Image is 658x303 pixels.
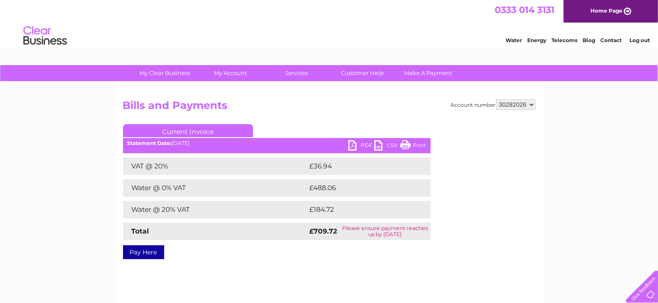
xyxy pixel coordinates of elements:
[310,227,337,235] strong: £709.72
[527,37,546,43] a: Energy
[340,223,430,240] td: Please ensure payment reaches us by [DATE]
[308,179,415,197] td: £488.06
[132,227,149,235] strong: Total
[261,65,332,81] a: Services
[551,37,577,43] a: Telecoms
[125,5,534,42] div: Clear Business is a trading name of Verastar Limited (registered in [GEOGRAPHIC_DATA] No. 3667643...
[23,23,67,49] img: logo.png
[583,37,595,43] a: Blog
[123,99,535,116] h2: Bills and Payments
[400,140,426,153] a: Print
[308,158,414,175] td: £36.94
[123,179,308,197] td: Water @ 0% VAT
[129,65,201,81] a: My Clear Business
[123,201,308,218] td: Water @ 20% VAT
[127,140,172,146] b: Statement Date:
[506,37,522,43] a: Water
[195,65,266,81] a: My Account
[348,140,374,153] a: PDF
[123,245,164,259] a: Pay Here
[308,201,415,218] td: £184.72
[123,140,431,146] div: [DATE]
[392,65,464,81] a: Make A Payment
[123,158,308,175] td: VAT @ 20%
[327,65,398,81] a: Customer Help
[495,4,554,15] a: 0333 014 3131
[451,99,535,110] div: Account number
[123,124,253,137] a: Current Invoice
[600,37,622,43] a: Contact
[629,37,650,43] a: Log out
[374,140,400,153] a: CSV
